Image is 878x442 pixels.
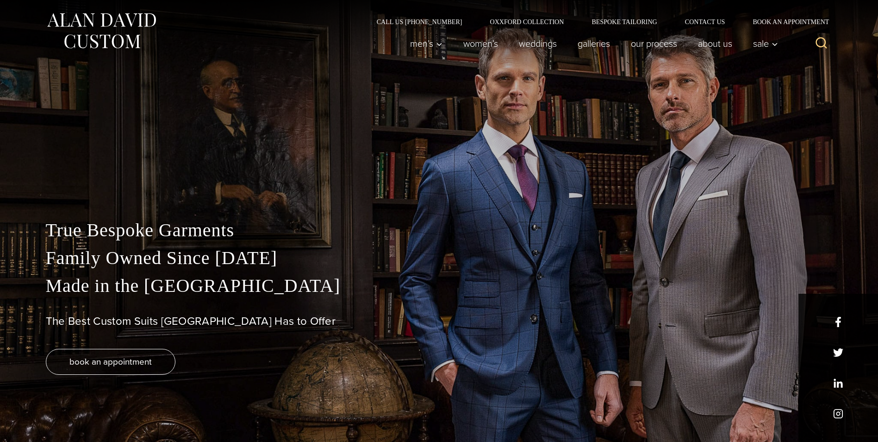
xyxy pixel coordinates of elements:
[810,32,833,55] button: View Search Form
[753,39,778,48] span: Sale
[508,34,567,53] a: weddings
[363,19,476,25] a: Call Us [PHONE_NUMBER]
[399,34,783,53] nav: Primary Navigation
[453,34,508,53] a: Women’s
[620,34,687,53] a: Our Process
[46,349,175,375] a: book an appointment
[46,315,833,328] h1: The Best Custom Suits [GEOGRAPHIC_DATA] Has to Offer
[69,355,152,368] span: book an appointment
[410,39,442,48] span: Men’s
[46,216,833,300] p: True Bespoke Garments Family Owned Since [DATE] Made in the [GEOGRAPHIC_DATA]
[476,19,578,25] a: Oxxford Collection
[46,10,157,51] img: Alan David Custom
[671,19,739,25] a: Contact Us
[687,34,742,53] a: About Us
[363,19,833,25] nav: Secondary Navigation
[567,34,620,53] a: Galleries
[739,19,832,25] a: Book an Appointment
[578,19,671,25] a: Bespoke Tailoring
